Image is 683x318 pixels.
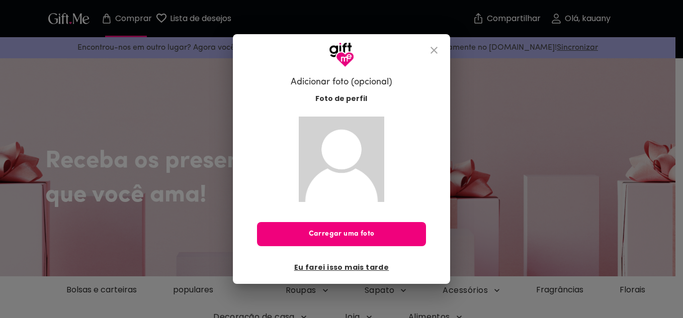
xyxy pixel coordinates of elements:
font: Carregar uma foto [309,230,375,238]
button: Carregar uma foto [257,222,425,246]
img: Foto de perfil padrão do Gift.me [299,117,384,202]
button: fechar [422,38,446,62]
button: Eu farei isso mais tarde [290,259,393,276]
font: Adicionar foto (opcional) [291,78,392,87]
font: Foto de perfil [315,93,367,103]
img: Logotipo GiftMe [329,42,354,67]
font: Eu farei isso mais tarde [294,262,389,272]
